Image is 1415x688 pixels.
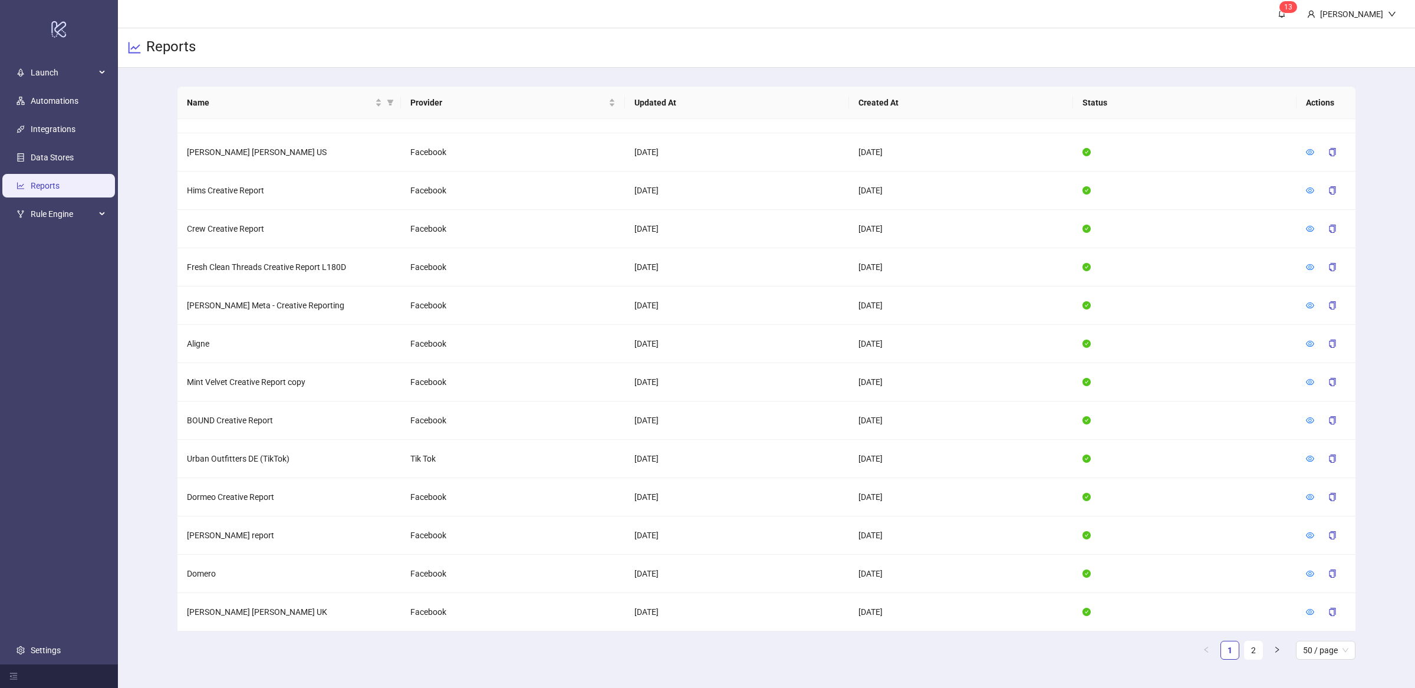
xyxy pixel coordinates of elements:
[1306,570,1314,578] span: eye
[401,172,625,210] td: Facebook
[849,133,1073,172] td: [DATE]
[1328,340,1337,348] span: copy
[177,172,402,210] td: Hims Creative Report
[401,248,625,287] td: Facebook
[401,133,625,172] td: Facebook
[17,68,25,77] span: rocket
[187,96,373,109] span: Name
[1328,301,1337,310] span: copy
[1082,378,1091,386] span: check-circle
[625,516,849,555] td: [DATE]
[1082,263,1091,271] span: check-circle
[1082,301,1091,310] span: check-circle
[1328,570,1337,578] span: copy
[625,440,849,478] td: [DATE]
[1328,493,1337,501] span: copy
[1082,570,1091,578] span: check-circle
[401,287,625,325] td: Facebook
[849,363,1073,401] td: [DATE]
[1306,186,1314,195] a: eye
[849,325,1073,363] td: [DATE]
[177,287,402,325] td: [PERSON_NAME] Meta - Creative Reporting
[31,646,61,655] a: Settings
[1306,301,1314,310] a: eye
[849,516,1073,555] td: [DATE]
[1306,148,1314,156] span: eye
[1319,564,1346,583] button: copy
[849,87,1073,119] th: Created At
[1082,608,1091,616] span: check-circle
[410,96,606,109] span: Provider
[625,325,849,363] td: [DATE]
[177,325,402,363] td: Aligne
[1306,416,1314,425] a: eye
[1319,603,1346,621] button: copy
[1328,186,1337,195] span: copy
[401,325,625,363] td: Facebook
[1082,455,1091,463] span: check-circle
[1306,531,1314,540] a: eye
[1306,263,1314,271] span: eye
[1220,641,1239,660] li: 1
[1319,373,1346,391] button: copy
[1328,608,1337,616] span: copy
[1307,10,1315,18] span: user
[1319,334,1346,353] button: copy
[177,593,402,631] td: [PERSON_NAME] [PERSON_NAME] UK
[1306,377,1314,387] a: eye
[1296,641,1355,660] div: Page Size
[1284,3,1288,11] span: 1
[849,555,1073,593] td: [DATE]
[1082,416,1091,424] span: check-circle
[1073,87,1297,119] th: Status
[1244,641,1263,660] li: 2
[849,172,1073,210] td: [DATE]
[1306,531,1314,539] span: eye
[1197,641,1216,660] li: Previous Page
[625,593,849,631] td: [DATE]
[849,478,1073,516] td: [DATE]
[127,41,141,55] span: line-chart
[31,61,96,84] span: Launch
[1306,416,1314,424] span: eye
[1319,526,1346,545] button: copy
[31,153,74,162] a: Data Stores
[849,287,1073,325] td: [DATE]
[625,210,849,248] td: [DATE]
[401,478,625,516] td: Facebook
[31,124,75,134] a: Integrations
[1306,607,1314,617] a: eye
[177,555,402,593] td: Domero
[401,440,625,478] td: Tik Tok
[625,478,849,516] td: [DATE]
[1306,492,1314,502] a: eye
[1328,225,1337,233] span: copy
[1268,641,1286,660] li: Next Page
[1082,340,1091,348] span: check-circle
[625,287,849,325] td: [DATE]
[1328,416,1337,424] span: copy
[177,516,402,555] td: [PERSON_NAME] report
[1197,641,1216,660] button: left
[401,401,625,440] td: Facebook
[401,593,625,631] td: Facebook
[625,172,849,210] td: [DATE]
[1082,531,1091,539] span: check-circle
[1315,8,1388,21] div: [PERSON_NAME]
[177,478,402,516] td: Dormeo Creative Report
[1306,340,1314,348] span: eye
[625,555,849,593] td: [DATE]
[1273,646,1281,653] span: right
[401,210,625,248] td: Facebook
[1303,641,1348,659] span: 50 / page
[1319,411,1346,430] button: copy
[1278,9,1286,18] span: bell
[1306,608,1314,616] span: eye
[31,96,78,106] a: Automations
[849,210,1073,248] td: [DATE]
[31,202,96,226] span: Rule Engine
[1319,181,1346,200] button: copy
[625,87,849,119] th: Updated At
[1306,454,1314,463] a: eye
